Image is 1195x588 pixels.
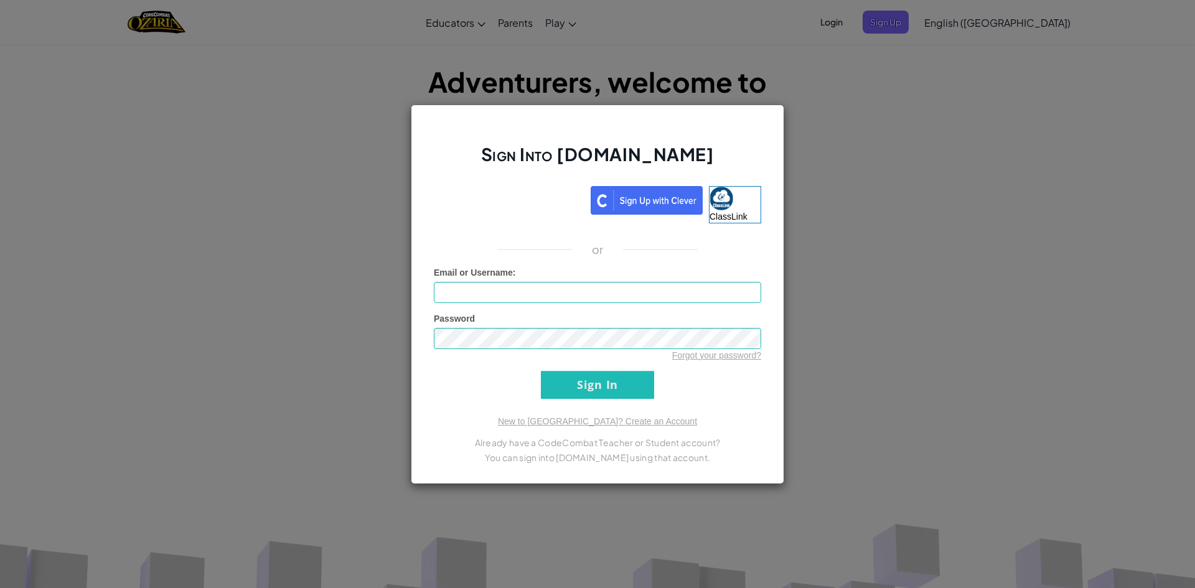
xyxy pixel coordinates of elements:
[434,314,475,324] span: Password
[434,435,761,450] p: Already have a CodeCombat Teacher or Student account?
[434,450,761,465] p: You can sign into [DOMAIN_NAME] using that account.
[710,187,733,210] img: classlink-logo-small.png
[434,266,516,279] label: :
[591,186,703,215] img: clever_sso_button@2x.png
[434,142,761,179] h2: Sign Into [DOMAIN_NAME]
[498,416,697,426] a: New to [GEOGRAPHIC_DATA]? Create an Account
[434,268,513,278] span: Email or Username
[428,185,591,212] iframe: Sign in with Google Button
[592,242,604,257] p: or
[672,350,761,360] a: Forgot your password?
[541,371,654,399] input: Sign In
[710,212,747,222] span: ClassLink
